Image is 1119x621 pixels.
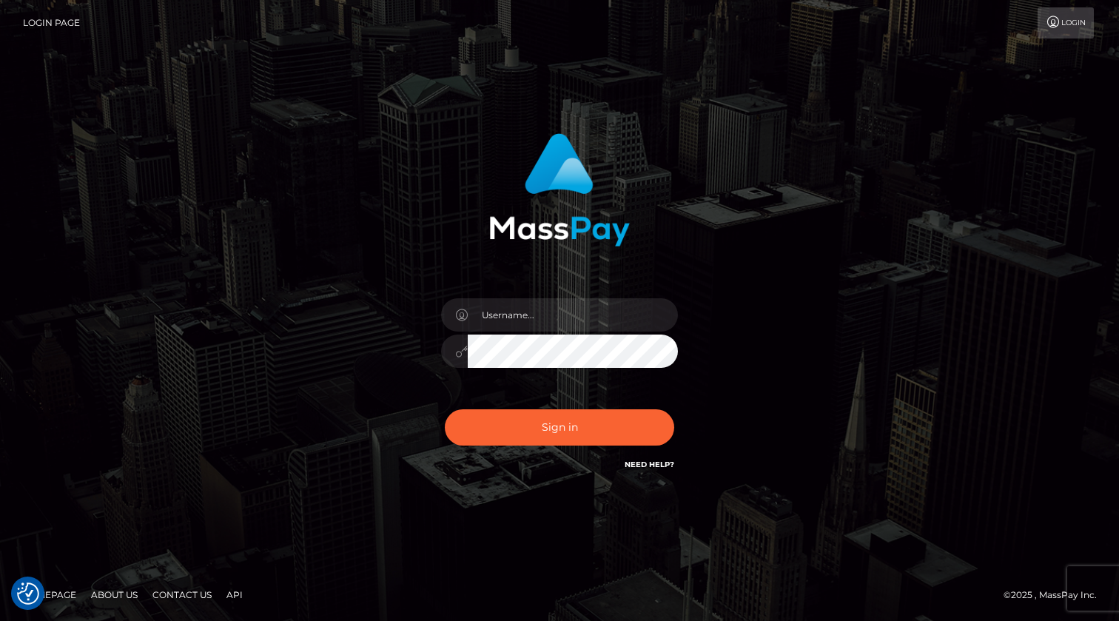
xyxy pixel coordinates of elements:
a: API [221,583,249,606]
div: © 2025 , MassPay Inc. [1004,587,1108,603]
a: About Us [85,583,144,606]
a: Contact Us [147,583,218,606]
a: Need Help? [625,460,674,469]
a: Login [1038,7,1094,38]
button: Sign in [445,409,674,446]
button: Consent Preferences [17,583,39,605]
a: Login Page [23,7,80,38]
a: Homepage [16,583,82,606]
img: Revisit consent button [17,583,39,605]
img: MassPay Login [489,133,630,246]
input: Username... [468,298,678,332]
